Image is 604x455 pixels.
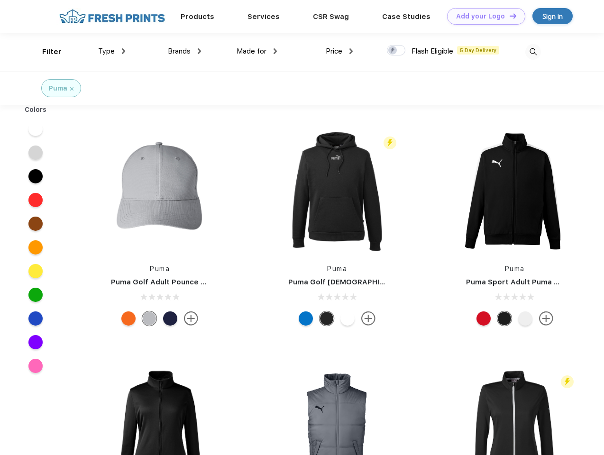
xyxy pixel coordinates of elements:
[111,278,256,286] a: Puma Golf Adult Pounce Adjustable Cap
[313,12,349,21] a: CSR Swag
[349,48,353,54] img: dropdown.png
[539,311,553,326] img: more.svg
[98,47,115,55] span: Type
[288,278,464,286] a: Puma Golf [DEMOGRAPHIC_DATA]' Icon Golf Polo
[542,11,563,22] div: Sign in
[181,12,214,21] a: Products
[198,48,201,54] img: dropdown.png
[97,128,223,255] img: func=resize&h=266
[150,265,170,273] a: Puma
[70,87,73,91] img: filter_cancel.svg
[497,311,512,326] div: Puma Black
[510,13,516,18] img: DT
[18,105,54,115] div: Colors
[142,311,156,326] div: Quarry
[561,375,574,388] img: flash_active_toggle.svg
[42,46,62,57] div: Filter
[340,311,355,326] div: Bright White
[247,12,280,21] a: Services
[122,48,125,54] img: dropdown.png
[525,44,541,60] img: desktop_search.svg
[518,311,532,326] div: White and Quiet Shade
[452,128,578,255] img: func=resize&h=266
[299,311,313,326] div: Lapis Blue
[274,48,277,54] img: dropdown.png
[168,47,191,55] span: Brands
[326,47,342,55] span: Price
[384,136,396,149] img: flash_active_toggle.svg
[412,47,453,55] span: Flash Eligible
[121,311,136,326] div: Vibrant Orange
[327,265,347,273] a: Puma
[274,128,400,255] img: func=resize&h=266
[237,47,266,55] span: Made for
[56,8,168,25] img: fo%20logo%202.webp
[361,311,375,326] img: more.svg
[476,311,491,326] div: High Risk Red
[320,311,334,326] div: Puma Black
[163,311,177,326] div: Peacoat
[456,12,505,20] div: Add your Logo
[505,265,525,273] a: Puma
[532,8,573,24] a: Sign in
[457,46,499,55] span: 5 Day Delivery
[49,83,67,93] div: Puma
[184,311,198,326] img: more.svg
